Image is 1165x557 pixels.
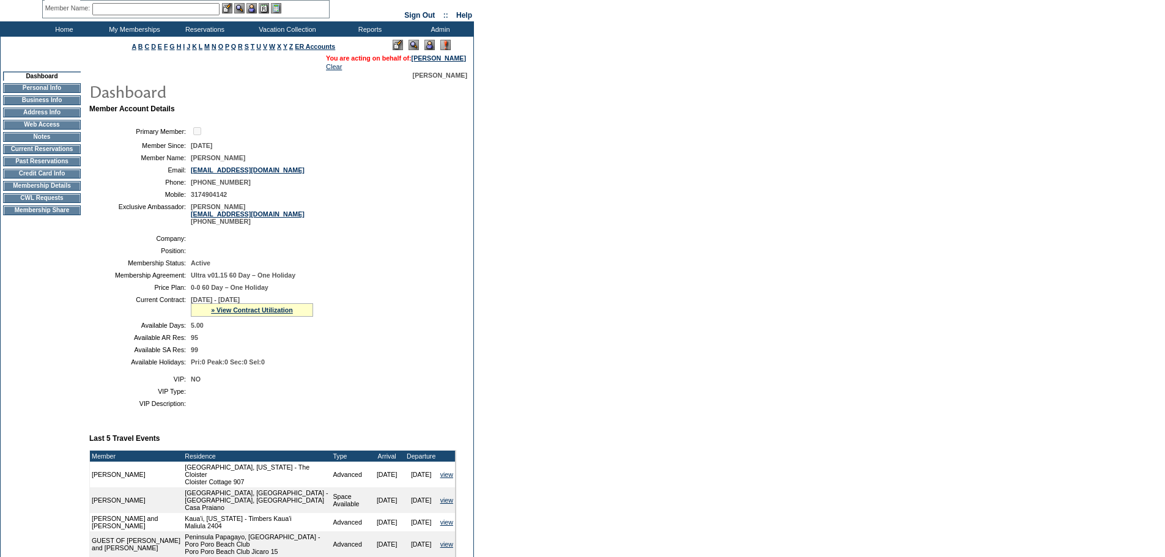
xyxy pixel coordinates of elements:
[211,306,293,314] a: » View Contract Utilization
[94,247,186,254] td: Position:
[218,43,223,50] a: O
[424,40,435,50] img: Impersonate
[440,540,453,548] a: view
[90,451,183,462] td: Member
[331,462,369,487] td: Advanced
[234,3,245,13] img: View
[183,513,331,531] td: Kaua'i, [US_STATE] - Timbers Kaua'i Maliula 2404
[94,271,186,279] td: Membership Agreement:
[191,203,305,225] span: [PERSON_NAME] [PHONE_NUMBER]
[183,487,331,513] td: [GEOGRAPHIC_DATA], [GEOGRAPHIC_DATA] - [GEOGRAPHIC_DATA], [GEOGRAPHIC_DATA] Casa Praiano
[3,95,81,105] td: Business Info
[370,513,404,531] td: [DATE]
[191,191,227,198] span: 3174904142
[94,284,186,291] td: Price Plan:
[333,21,404,37] td: Reports
[28,21,98,37] td: Home
[94,322,186,329] td: Available Days:
[289,43,294,50] a: Z
[393,40,403,50] img: Edit Mode
[225,43,229,50] a: P
[440,471,453,478] a: view
[144,43,149,50] a: C
[277,43,281,50] a: X
[331,531,369,557] td: Advanced
[191,375,201,383] span: NO
[183,531,331,557] td: Peninsula Papagayo, [GEOGRAPHIC_DATA] - Poro Poro Beach Club Poro Poro Beach Club Jicaro 15
[413,72,467,79] span: [PERSON_NAME]
[89,79,333,103] img: pgTtlDashboard.gif
[3,193,81,203] td: CWL Requests
[440,496,453,504] a: view
[326,54,466,62] span: You are acting on behalf of:
[164,43,168,50] a: F
[90,531,183,557] td: GUEST OF [PERSON_NAME] and [PERSON_NAME]
[3,120,81,130] td: Web Access
[183,451,331,462] td: Residence
[90,513,183,531] td: [PERSON_NAME] and [PERSON_NAME]
[3,83,81,93] td: Personal Info
[191,210,305,218] a: [EMAIL_ADDRESS][DOMAIN_NAME]
[440,518,453,526] a: view
[443,11,448,20] span: ::
[187,43,190,50] a: J
[169,43,174,50] a: G
[89,105,175,113] b: Member Account Details
[138,43,143,50] a: B
[94,375,186,383] td: VIP:
[404,21,474,37] td: Admin
[409,40,419,50] img: View Mode
[456,11,472,20] a: Help
[370,451,404,462] td: Arrival
[246,3,257,13] img: Impersonate
[222,3,232,13] img: b_edit.gif
[331,513,369,531] td: Advanced
[326,63,342,70] a: Clear
[271,3,281,13] img: b_calculator.gif
[3,157,81,166] td: Past Reservations
[3,144,81,154] td: Current Reservations
[191,271,295,279] span: Ultra v01.15 60 Day – One Holiday
[295,43,335,50] a: ER Accounts
[191,358,265,366] span: Pri:0 Peak:0 Sec:0 Sel:0
[204,43,210,50] a: M
[94,166,186,174] td: Email:
[412,54,466,62] a: [PERSON_NAME]
[191,346,198,353] span: 99
[94,334,186,341] td: Available AR Res:
[370,531,404,557] td: [DATE]
[191,334,198,341] span: 95
[94,125,186,137] td: Primary Member:
[331,451,369,462] td: Type
[269,43,275,50] a: W
[331,487,369,513] td: Space Available
[94,259,186,267] td: Membership Status:
[151,43,156,50] a: D
[404,513,438,531] td: [DATE]
[191,154,245,161] span: [PERSON_NAME]
[191,179,251,186] span: [PHONE_NUMBER]
[191,296,240,303] span: [DATE] - [DATE]
[98,21,168,37] td: My Memberships
[89,434,160,443] b: Last 5 Travel Events
[191,284,268,291] span: 0-0 60 Day – One Holiday
[94,191,186,198] td: Mobile:
[3,169,81,179] td: Credit Card Info
[191,166,305,174] a: [EMAIL_ADDRESS][DOMAIN_NAME]
[259,3,269,13] img: Reservations
[404,11,435,20] a: Sign Out
[177,43,182,50] a: H
[94,400,186,407] td: VIP Description:
[94,296,186,317] td: Current Contract:
[183,462,331,487] td: [GEOGRAPHIC_DATA], [US_STATE] - The Cloister Cloister Cottage 907
[94,388,186,395] td: VIP Type:
[370,462,404,487] td: [DATE]
[238,43,243,50] a: R
[3,72,81,81] td: Dashboard
[94,203,186,225] td: Exclusive Ambassador:
[191,142,212,149] span: [DATE]
[404,531,438,557] td: [DATE]
[440,40,451,50] img: Log Concern/Member Elevation
[283,43,287,50] a: Y
[158,43,162,50] a: E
